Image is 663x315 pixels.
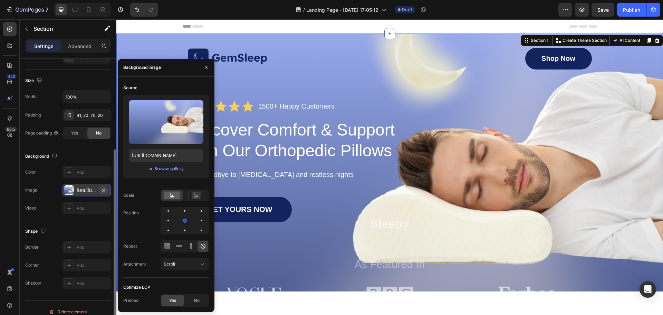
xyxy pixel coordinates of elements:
[129,149,203,162] input: https://example.com/image.jpg
[63,91,110,103] input: Auto
[617,3,646,17] button: Publish
[25,280,41,286] div: Shadow
[71,130,78,136] span: Yes
[123,243,137,249] div: Repeat
[306,6,378,13] span: Landing Page - [DATE] 17:05:12
[25,94,37,100] div: Width
[71,100,288,142] h1: Discover Comfort & Support with Our Orthopedic Pillows
[5,127,17,132] div: Beta
[25,205,36,211] div: Video
[148,165,153,173] span: or
[495,17,525,25] button: AI Content
[402,7,412,13] span: Draft
[25,76,44,85] div: Size
[303,6,305,13] span: /
[96,130,102,136] span: No
[123,297,138,304] div: Preload
[249,264,297,285] img: gempages_432750572815254551-914f7300-9852-4447-9fc2-3310ceb46f85.png
[123,261,146,267] div: Attachment
[71,177,175,203] a: GET YOURS NOW
[194,297,200,304] span: No
[68,43,92,50] p: Advanced
[154,165,184,172] button: Browse gallery
[77,112,109,119] div: 41, 20, 70, 20
[25,152,59,161] div: Background
[25,187,37,193] div: Image
[77,280,109,287] div: Add...
[379,266,441,282] img: gempages_432750572815254551-d1eb1a07-6278-4e3e-a013-e123f78f1c28.png
[123,85,137,91] div: Source
[33,25,90,33] p: Section
[77,169,109,176] div: Add...
[77,187,97,194] div: [URL][DOMAIN_NAME]
[123,210,139,216] div: Position
[425,35,459,44] p: Shop Now
[34,43,54,50] p: Settings
[77,262,109,269] div: Add...
[597,7,609,13] span: Save
[25,227,47,236] div: Shape
[72,151,475,160] p: Say goodbye to [MEDICAL_DATA] and restless nights
[77,244,109,251] div: Add...
[623,6,640,13] div: Publish
[25,112,41,118] div: Padding
[409,28,475,50] a: Shop Now
[45,6,48,14] p: 7
[7,74,17,79] div: 450
[72,197,475,212] p: Sleepy
[129,100,203,144] img: preview-image
[3,3,51,17] button: 7
[123,192,134,198] div: Scale
[592,3,614,17] button: Save
[446,18,490,24] p: Create Theme Section
[109,267,165,282] img: gempages_432750572815254551-b7824e63-81fd-4548-b6d5-e9813f09073b.png
[25,130,59,136] div: Page padding
[142,83,219,91] p: 1500+ Happy Customers
[25,244,39,250] div: Border
[25,262,39,268] div: Corner
[116,19,663,291] iframe: Design area
[25,169,36,175] div: Color
[413,18,433,24] div: Section 1
[169,297,176,304] span: Yes
[90,185,156,195] p: GET YOURS NOW
[130,3,158,17] div: Undo/Redo
[77,205,109,212] div: Add...
[123,284,150,290] div: Optimize LCP
[161,258,209,270] button: Scroll
[640,281,656,298] div: Open Intercom Messenger
[164,261,175,267] span: Scroll
[72,239,475,252] p: As Featured In
[123,64,161,71] div: Background image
